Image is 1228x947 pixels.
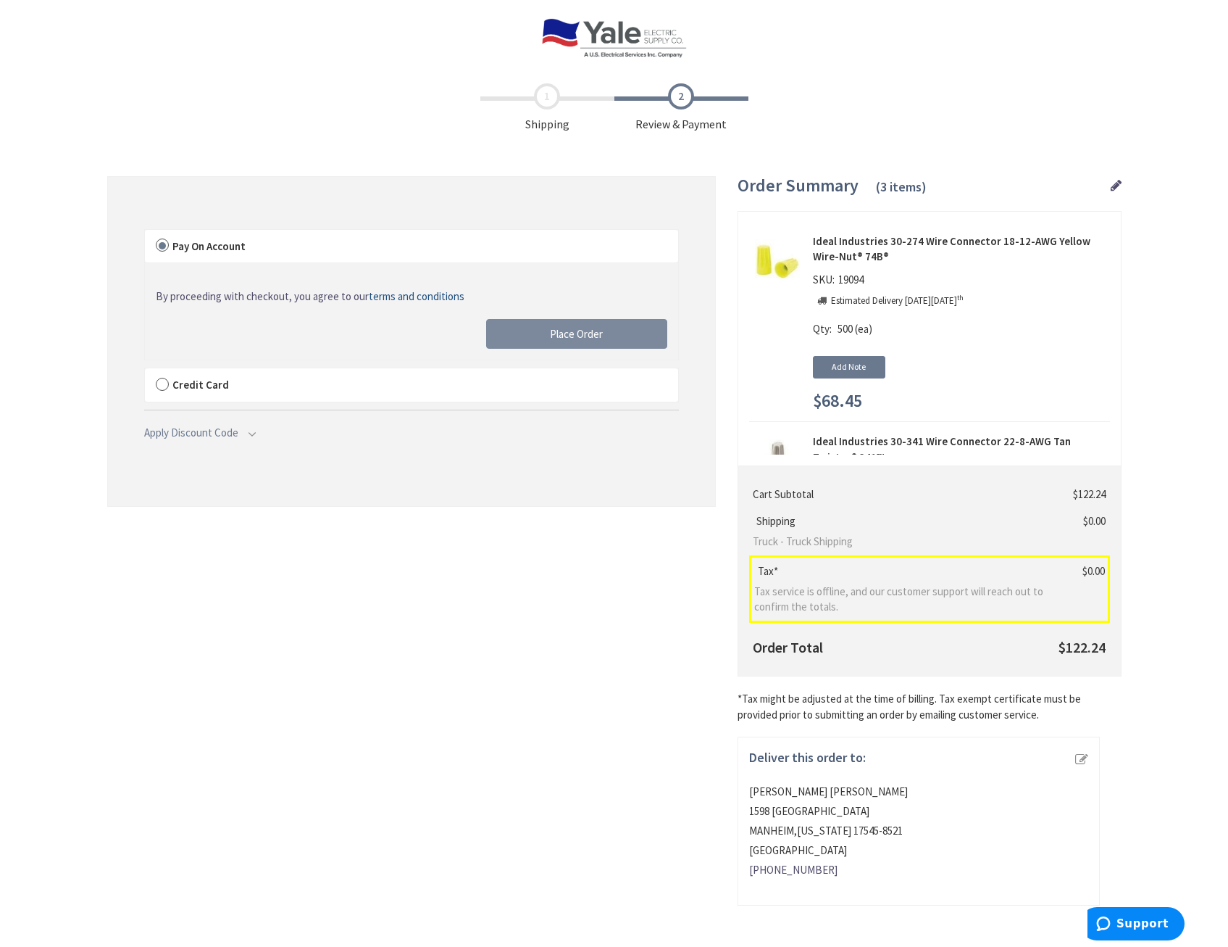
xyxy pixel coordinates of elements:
[156,289,464,303] span: By proceeding with checkout, you agree to our
[1058,638,1106,656] span: $122.24
[957,293,964,302] sup: th
[797,824,851,838] span: [US_STATE]
[813,272,867,292] div: SKU:
[1082,564,1105,578] span: $0.00
[172,239,246,253] span: Pay On Account
[855,322,872,336] span: (ea)
[1073,487,1106,501] span: $122.24
[541,18,686,58] img: Yale Electric Supply Co.
[838,322,853,336] span: 500
[480,83,614,133] span: Shipping
[813,322,830,336] span: Qty
[755,239,800,284] img: Ideal Industries 30-274 Wire Connector 18-12-AWG Yellow Wire-Nut® 74B®
[614,83,748,133] span: Review & Payment
[753,534,1047,549] span: Truck - Truck Shipping
[144,426,238,439] span: Apply Discount Code
[813,392,862,410] span: $68.45
[738,174,859,197] span: Order Summary
[1083,514,1106,528] span: $0.00
[750,481,1053,508] th: Cart Subtotal
[753,514,799,528] span: Shipping
[486,319,667,350] button: Place Order
[738,691,1122,722] : *Tax might be adjusted at the time of billing. Tax exempt certificate must be provided prior to s...
[1087,907,1185,943] iframe: Opens a widget where you can find more information
[753,638,823,656] strong: Order Total
[755,439,800,484] img: Ideal Industries 30-341 Wire Connector 22-8-AWG Tan Twister® 341™
[754,584,1048,615] span: Tax service is offline, and our customer support will reach out to confirm the totals.
[749,749,866,766] span: Deliver this order to:
[172,378,229,392] span: Credit Card
[369,289,464,303] span: terms and conditions
[813,233,1110,265] strong: Ideal Industries 30-274 Wire Connector 18-12-AWG Yellow Wire-Nut® 74B®
[156,289,464,304] a: By proceeding with checkout, you agree to ourterms and conditions
[835,273,867,286] span: 19094
[876,178,927,195] span: (3 items)
[813,434,1110,465] strong: Ideal Industries 30-341 Wire Connector 22-8-AWG Tan Twister® 341™
[749,860,838,880] a: [PHONE_NUMBER]
[550,327,603,341] span: Place Order
[749,782,1088,880] div: [PERSON_NAME] [PERSON_NAME] 1598 [GEOGRAPHIC_DATA] MANHEIM , 17545-8521 [GEOGRAPHIC_DATA]
[831,294,964,308] p: Estimated Delivery [DATE][DATE]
